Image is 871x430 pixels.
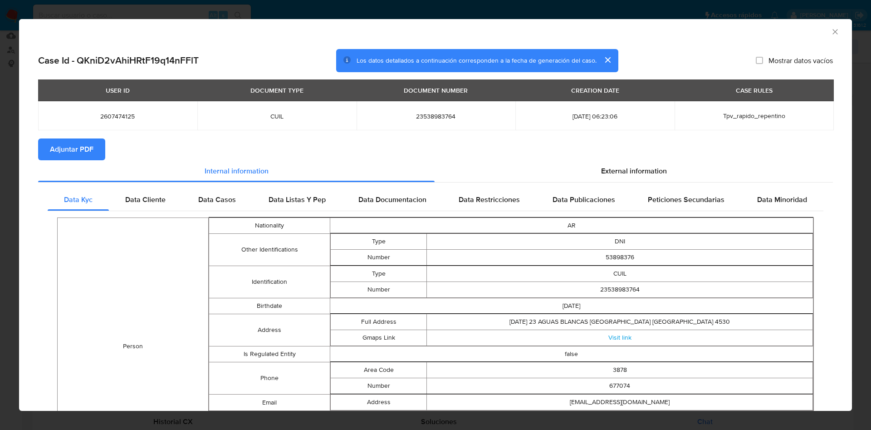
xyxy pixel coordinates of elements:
[208,112,346,120] span: CUIL
[125,194,166,205] span: Data Cliente
[209,410,330,426] td: Gender
[367,112,505,120] span: 23538983764
[427,362,813,378] td: 3878
[48,189,823,211] div: Detailed internal info
[209,362,330,394] td: Phone
[330,282,427,297] td: Number
[330,249,427,265] td: Number
[50,139,93,159] span: Adjuntar PDF
[756,57,763,64] input: Mostrar datos vacíos
[330,346,813,362] td: false
[608,333,631,342] a: Visit link
[209,233,330,266] td: Other Identifications
[209,394,330,410] td: Email
[601,166,667,176] span: External information
[730,83,778,98] div: CASE RULES
[209,298,330,314] td: Birthdate
[38,138,105,160] button: Adjuntar PDF
[19,19,852,411] div: closure-recommendation-modal
[209,217,330,233] td: Nationality
[64,194,93,205] span: Data Kyc
[38,160,833,182] div: Detailed info
[330,394,427,410] td: Address
[723,111,785,120] span: Tpv_rapido_repentino
[831,27,839,35] button: Cerrar ventana
[427,266,813,282] td: CUIL
[427,249,813,265] td: 53898376
[330,378,427,394] td: Number
[205,166,269,176] span: Internal information
[330,233,427,249] td: Type
[209,314,330,346] td: Address
[427,314,813,330] td: [DATE] 23 AGUAS BLANCAS [GEOGRAPHIC_DATA] [GEOGRAPHIC_DATA] 4530
[553,194,615,205] span: Data Publicaciones
[330,298,813,314] td: [DATE]
[427,394,813,410] td: [EMAIL_ADDRESS][DOMAIN_NAME]
[526,112,664,120] span: [DATE] 06:23:06
[330,330,427,346] td: Gmaps Link
[198,194,236,205] span: Data Casos
[330,410,813,426] td: F
[100,83,135,98] div: USER ID
[768,56,833,65] span: Mostrar datos vacíos
[648,194,724,205] span: Peticiones Secundarias
[330,314,427,330] td: Full Address
[209,346,330,362] td: Is Regulated Entity
[398,83,473,98] div: DOCUMENT NUMBER
[330,362,427,378] td: Area Code
[358,194,426,205] span: Data Documentacion
[38,54,199,66] h2: Case Id - QKniD2vAhiHRtF19q14nFFlT
[757,194,807,205] span: Data Minoridad
[330,217,813,233] td: AR
[427,282,813,297] td: 23538983764
[357,56,597,65] span: Los datos detallados a continuación corresponden a la fecha de generación del caso.
[245,83,309,98] div: DOCUMENT TYPE
[459,194,520,205] span: Data Restricciones
[269,194,326,205] span: Data Listas Y Pep
[209,266,330,298] td: Identification
[330,266,427,282] td: Type
[566,83,625,98] div: CREATION DATE
[427,233,813,249] td: DNI
[427,378,813,394] td: 677074
[597,49,618,71] button: cerrar
[49,112,186,120] span: 2607474125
